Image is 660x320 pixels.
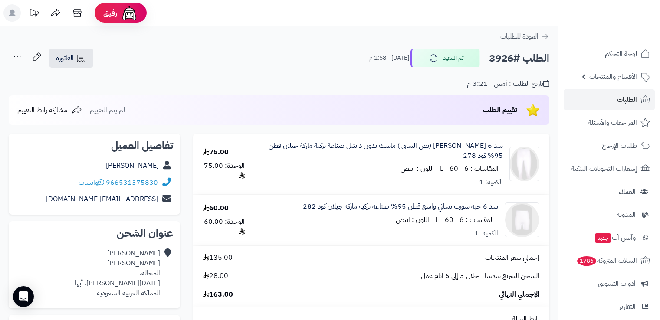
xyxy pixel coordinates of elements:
h2: عنوان الشحن [16,228,173,238]
div: الكمية: 1 [479,177,503,187]
div: تاريخ الطلب : أمس - 3:21 م [467,79,549,89]
span: 135.00 [203,253,233,263]
span: طلبات الإرجاع [602,140,637,152]
a: 966531375830 [106,177,158,188]
img: 1755187596-282-1-90x90.png [505,202,539,237]
a: [PERSON_NAME] [106,160,159,171]
span: العملاء [619,186,636,198]
img: 1755187282-278-1-90x90.png [510,147,539,181]
a: المدونة [564,204,655,225]
div: الكمية: 1 [474,229,498,238]
span: 1786 [577,256,597,266]
span: 163.00 [203,290,233,300]
a: التقارير [564,296,655,317]
a: تحديثات المنصة [23,4,45,24]
div: [PERSON_NAME] [PERSON_NAME] المحاله، [DATE][PERSON_NAME]، أبها المملكة العربية السعودية [75,248,160,298]
div: الوحدة: 75.00 [203,161,245,181]
span: وآتس آب [594,232,636,244]
span: مشاركة رابط التقييم [17,105,67,115]
a: العملاء [564,181,655,202]
span: الطلبات [617,94,637,106]
span: لوحة التحكم [605,48,637,60]
div: الوحدة: 60.00 [203,217,245,237]
a: [EMAIL_ADDRESS][DOMAIN_NAME] [46,194,158,204]
span: المراجعات والأسئلة [588,117,637,129]
small: - المقاسات : L - 60 - 6 [435,215,498,225]
small: - المقاسات : L - 60 - 6 [440,163,503,174]
img: ai-face.png [121,4,138,22]
small: [DATE] - 1:58 م [369,54,409,62]
small: - اللون : ابيض [401,163,438,174]
h2: الطلب #3926 [489,49,549,67]
span: رفيق [103,8,117,18]
span: لم يتم التقييم [90,105,125,115]
a: شد 6 حبة شورت نسائي واسع قطن 95% صناعة تركية ماركة جيلان كود 282 [303,202,498,212]
span: الإجمالي النهائي [499,290,539,300]
span: إشعارات التحويلات البنكية [571,163,637,175]
small: - اللون : ابيض [396,215,433,225]
a: العودة للطلبات [500,31,549,42]
button: تم التنفيذ [410,49,480,67]
a: إشعارات التحويلات البنكية [564,158,655,179]
span: السلات المتروكة [576,255,637,267]
span: الشحن السريع سمسا - خلال 3 إلى 5 ايام عمل [421,271,539,281]
span: جديد [595,233,611,243]
h2: تفاصيل العميل [16,140,173,151]
a: المراجعات والأسئلة [564,112,655,133]
span: المدونة [617,209,636,221]
div: 60.00 [203,203,229,213]
img: logo-2.png [601,20,652,39]
a: السلات المتروكة1786 [564,250,655,271]
div: 75.00 [203,147,229,157]
a: وآتس آبجديد [564,227,655,248]
span: 28.00 [203,271,228,281]
span: إجمالي سعر المنتجات [485,253,539,263]
a: مشاركة رابط التقييم [17,105,82,115]
a: الفاتورة [49,49,93,68]
a: واتساب [79,177,104,188]
span: العودة للطلبات [500,31,539,42]
span: أدوات التسويق [598,278,636,290]
div: Open Intercom Messenger [13,286,34,307]
a: أدوات التسويق [564,273,655,294]
a: الطلبات [564,89,655,110]
span: الأقسام والمنتجات [589,71,637,83]
span: التقارير [619,300,636,313]
a: طلبات الإرجاع [564,135,655,156]
span: الفاتورة [56,53,74,63]
a: شد 6 [PERSON_NAME] (نص الساق ) ماسك بدون دانتيل صناعة تركية ماركة جيلان قطن 95% كود 278 [265,141,502,161]
a: لوحة التحكم [564,43,655,64]
span: تقييم الطلب [483,105,517,115]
